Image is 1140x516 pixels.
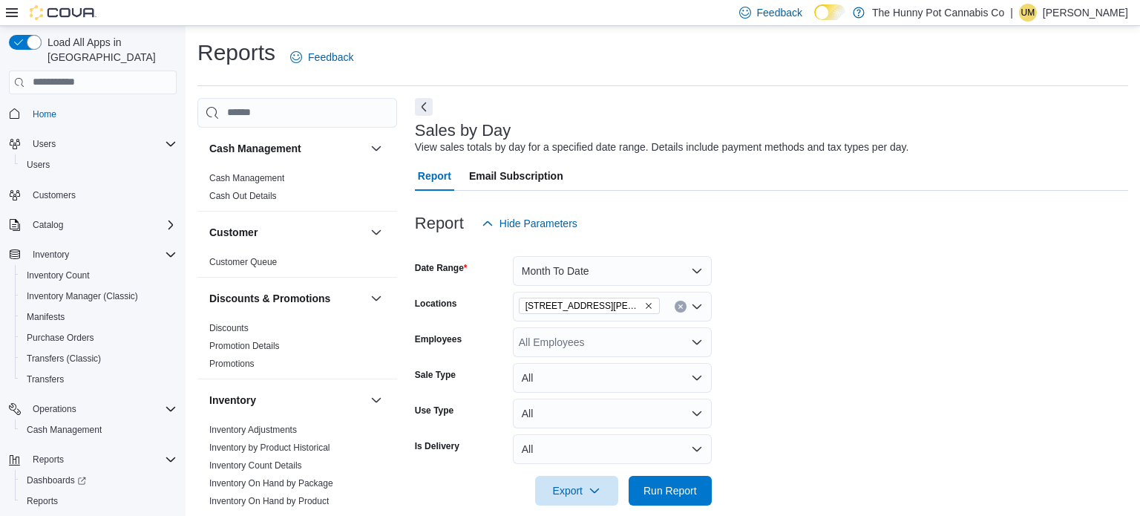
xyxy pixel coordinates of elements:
button: Users [27,135,62,153]
h3: Report [415,215,464,232]
span: Catalog [33,219,63,231]
button: Export [535,476,618,506]
button: Operations [3,399,183,419]
span: Dashboards [27,474,86,486]
button: Clear input [675,301,687,313]
span: Users [27,159,50,171]
span: Manifests [21,308,177,326]
a: Transfers (Classic) [21,350,107,368]
span: Inventory Count Details [209,460,302,471]
div: View sales totals by day for a specified date range. Details include payment methods and tax type... [415,140,909,155]
a: Promotion Details [209,341,280,351]
span: Inventory by Product Historical [209,442,330,454]
button: Hide Parameters [476,209,583,238]
button: Inventory Manager (Classic) [15,286,183,307]
span: Feedback [757,5,802,20]
span: Reports [27,495,58,507]
a: Discounts [209,323,249,333]
a: Dashboards [21,471,92,489]
span: Purchase Orders [27,332,94,344]
span: Inventory Manager (Classic) [21,287,177,305]
span: Purchase Orders [21,329,177,347]
a: Inventory Count Details [209,460,302,471]
button: Open list of options [691,301,703,313]
button: Cash Management [15,419,183,440]
span: Reports [33,454,64,466]
span: Email Subscription [469,161,563,191]
a: Cash Management [209,173,284,183]
a: Transfers [21,370,70,388]
button: Transfers (Classic) [15,348,183,369]
a: Customers [27,186,82,204]
a: Home [27,105,62,123]
span: Feedback [308,50,353,65]
p: | [1010,4,1013,22]
h3: Sales by Day [415,122,511,140]
span: Home [27,105,177,123]
label: Date Range [415,262,468,274]
span: Users [21,156,177,174]
button: Cash Management [367,140,385,157]
span: Customers [33,189,76,201]
span: Report [418,161,451,191]
button: Transfers [15,369,183,390]
span: Cash Management [21,421,177,439]
span: Inventory Count [21,267,177,284]
div: Customer [197,253,397,277]
button: Next [415,98,433,116]
span: Operations [33,403,76,415]
label: Use Type [415,405,453,417]
a: Cash Management [21,421,108,439]
label: Is Delivery [415,440,459,452]
button: All [513,399,712,428]
span: Catalog [27,216,177,234]
a: Inventory On Hand by Package [209,478,333,489]
span: Transfers (Classic) [21,350,177,368]
a: Feedback [284,42,359,72]
span: Discounts [209,322,249,334]
span: Inventory [33,249,69,261]
span: Transfers [21,370,177,388]
span: Users [33,138,56,150]
div: Discounts & Promotions [197,319,397,379]
button: Inventory [209,393,364,408]
button: Discounts & Promotions [209,291,364,306]
span: Inventory On Hand by Product [209,495,329,507]
a: Inventory Manager (Classic) [21,287,144,305]
h3: Cash Management [209,141,301,156]
button: Customer [209,225,364,240]
a: Promotions [209,359,255,369]
span: Customer Queue [209,256,277,268]
a: Dashboards [15,470,183,491]
img: Cova [30,5,96,20]
div: Uldarico Maramo [1019,4,1037,22]
button: Month To Date [513,256,712,286]
button: All [513,434,712,464]
a: Users [21,156,56,174]
button: Home [3,103,183,125]
a: Purchase Orders [21,329,100,347]
div: Cash Management [197,169,397,211]
span: [STREET_ADDRESS][PERSON_NAME][PERSON_NAME] [525,298,641,313]
span: Inventory On Hand by Package [209,477,333,489]
a: Inventory Count [21,267,96,284]
span: Inventory Manager (Classic) [27,290,138,302]
button: Catalog [27,216,69,234]
button: All [513,363,712,393]
button: Users [3,134,183,154]
h1: Reports [197,38,275,68]
a: Reports [21,492,64,510]
span: Load All Apps in [GEOGRAPHIC_DATA] [42,35,177,65]
span: Operations [27,400,177,418]
span: Users [27,135,177,153]
span: Home [33,108,56,120]
span: Transfers (Classic) [27,353,101,365]
button: Reports [27,451,70,468]
a: Customer Queue [209,257,277,267]
span: Reports [27,451,177,468]
button: Operations [27,400,82,418]
span: Hide Parameters [499,216,577,231]
button: Remove 3476 Glen Erin Dr from selection in this group [644,301,653,310]
label: Sale Type [415,369,456,381]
